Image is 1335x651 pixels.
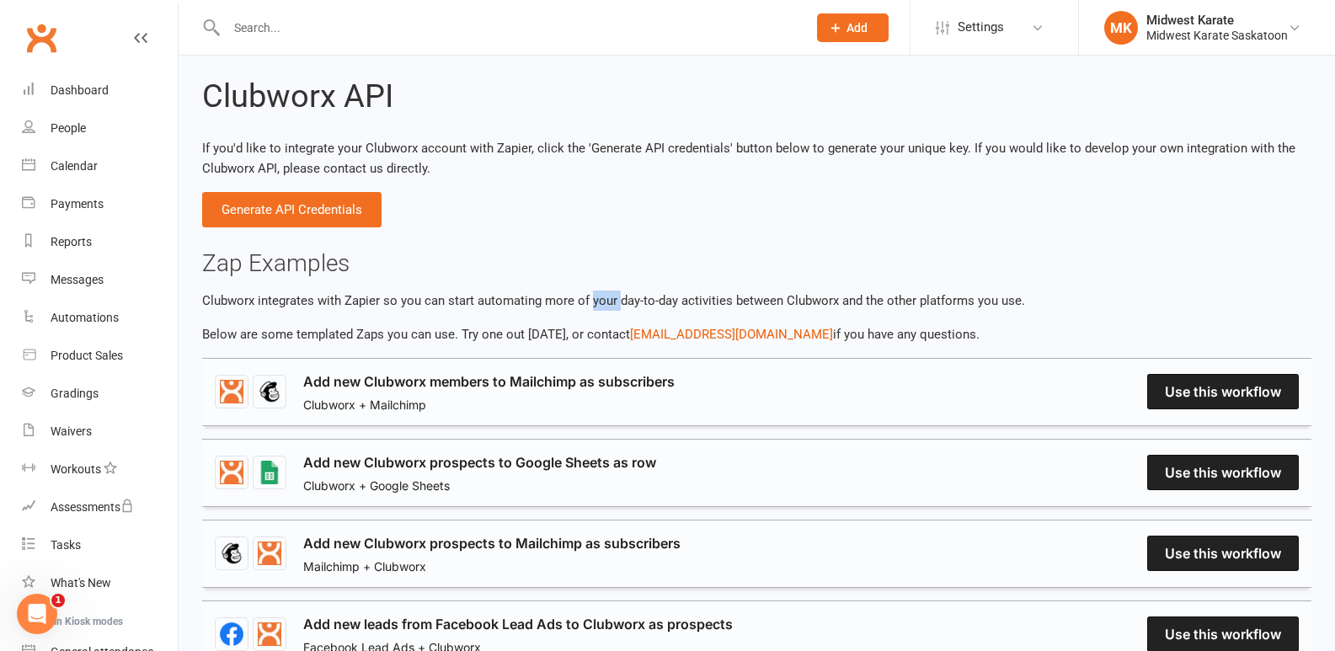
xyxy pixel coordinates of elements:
[51,576,111,590] div: What's New
[1146,28,1288,43] div: Midwest Karate Saskatoon
[51,594,65,607] span: 1
[51,349,123,362] div: Product Sales
[51,462,101,476] div: Workouts
[22,261,178,299] a: Messages
[22,147,178,185] a: Calendar
[51,83,109,97] div: Dashboard
[22,109,178,147] a: People
[202,251,1311,277] h3: Zap Examples
[51,538,81,552] div: Tasks
[22,299,178,337] a: Automations
[846,21,868,35] span: Add
[1104,11,1138,45] div: MK
[51,424,92,438] div: Waivers
[51,500,134,514] div: Assessments
[22,413,178,451] a: Waivers
[51,159,98,173] div: Calendar
[202,291,1311,311] p: Clubworx integrates with Zapier so you can start automating more of your day-to-day activities be...
[958,8,1004,46] span: Settings
[22,526,178,564] a: Tasks
[51,121,86,135] div: People
[17,594,57,634] iframe: Intercom live chat
[630,327,833,342] a: [EMAIL_ADDRESS][DOMAIN_NAME]
[51,197,104,211] div: Payments
[51,235,92,248] div: Reports
[22,564,178,602] a: What's New
[222,16,795,40] input: Search...
[202,138,1311,179] p: If you'd like to integrate your Clubworx account with Zapier, click the 'Generate API credentials...
[22,337,178,375] a: Product Sales
[202,79,393,115] h2: Clubworx API
[1146,13,1288,28] div: Midwest Karate
[51,273,104,286] div: Messages
[20,17,62,59] a: Clubworx
[817,13,889,42] button: Add
[22,223,178,261] a: Reports
[22,375,178,413] a: Gradings
[51,387,99,400] div: Gradings
[51,311,119,324] div: Automations
[22,488,178,526] a: Assessments
[22,451,178,488] a: Workouts
[22,185,178,223] a: Payments
[202,192,382,227] button: Generate API Credentials
[22,72,178,109] a: Dashboard
[202,324,1311,344] p: Below are some templated Zaps you can use. Try one out [DATE], or contact if you have any questions.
